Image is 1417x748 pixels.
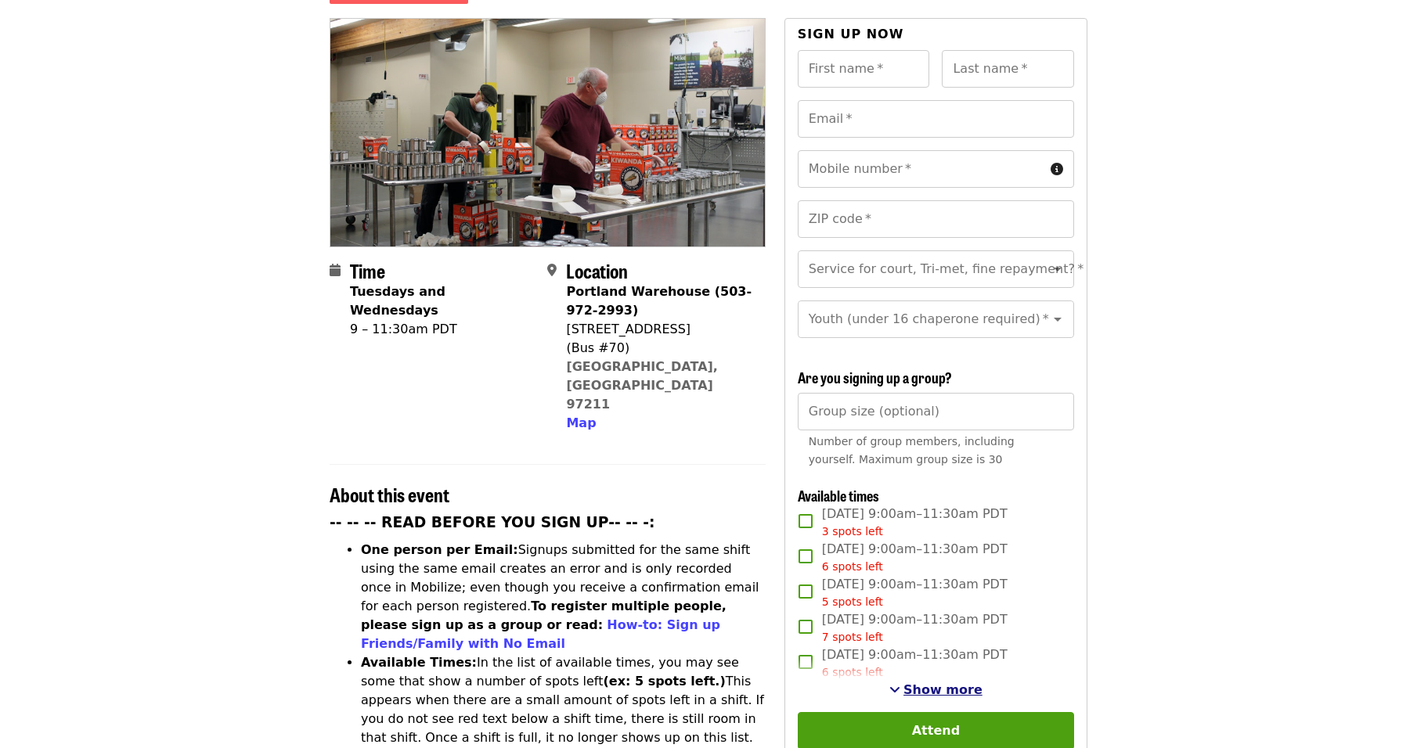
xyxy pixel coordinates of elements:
strong: Tuesdays and Wednesdays [350,284,445,318]
span: [DATE] 9:00am–11:30am PDT [822,505,1008,540]
div: (Bus #70) [566,339,752,358]
i: map-marker-alt icon [547,263,557,278]
input: Mobile number [798,150,1044,188]
button: Map [566,414,596,433]
input: First name [798,50,930,88]
strong: To register multiple people, please sign up as a group or read: [361,599,727,632]
span: Location [566,257,628,284]
span: Number of group members, including yourself. Maximum group size is 30 [809,435,1015,466]
i: calendar icon [330,263,341,278]
span: 6 spots left [822,666,883,678]
span: Map [566,415,596,430]
a: [GEOGRAPHIC_DATA], [GEOGRAPHIC_DATA] 97211 [566,359,718,412]
span: Show more [903,682,983,697]
span: Are you signing up a group? [798,367,952,387]
span: 7 spots left [822,631,883,643]
div: 9 – 11:30am PDT [350,320,535,339]
img: Oct/Nov/Dec - Portland: Repack/Sort (age 16+) organized by Oregon Food Bank [330,19,765,246]
a: How-to: Sign up Friends/Family with No Email [361,617,720,651]
button: See more timeslots [889,681,983,699]
span: [DATE] 9:00am–11:30am PDT [822,540,1008,575]
input: ZIP code [798,200,1074,238]
button: Open [1047,258,1069,280]
input: Last name [942,50,1074,88]
li: Signups submitted for the same shift using the same email creates an error and is only recorded o... [361,541,766,653]
div: [STREET_ADDRESS] [566,320,752,339]
span: [DATE] 9:00am–11:30am PDT [822,646,1008,681]
span: Sign up now [798,27,904,41]
span: Available times [798,485,879,505]
li: In the list of available times, you may see some that show a number of spots left This appears wh... [361,653,766,747]
span: 5 spots left [822,595,883,608]
span: 3 spots left [822,525,883,538]
strong: (ex: 5 spots left.) [603,674,725,689]
button: Open [1047,308,1069,330]
span: 6 spots left [822,560,883,573]
strong: One person per Email: [361,542,518,557]
strong: Portland Warehouse (503-972-2993) [566,284,752,318]
strong: -- -- -- READ BEFORE YOU SIGN UP-- -- -: [330,514,655,530]
input: Email [798,100,1074,138]
i: circle-info icon [1051,162,1063,177]
span: [DATE] 9:00am–11:30am PDT [822,575,1008,610]
span: Time [350,257,385,284]
span: About this event [330,480,449,508]
span: [DATE] 9:00am–11:30am PDT [822,610,1008,646]
strong: Available Times: [361,655,477,670]
input: [object Object] [798,393,1074,430]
